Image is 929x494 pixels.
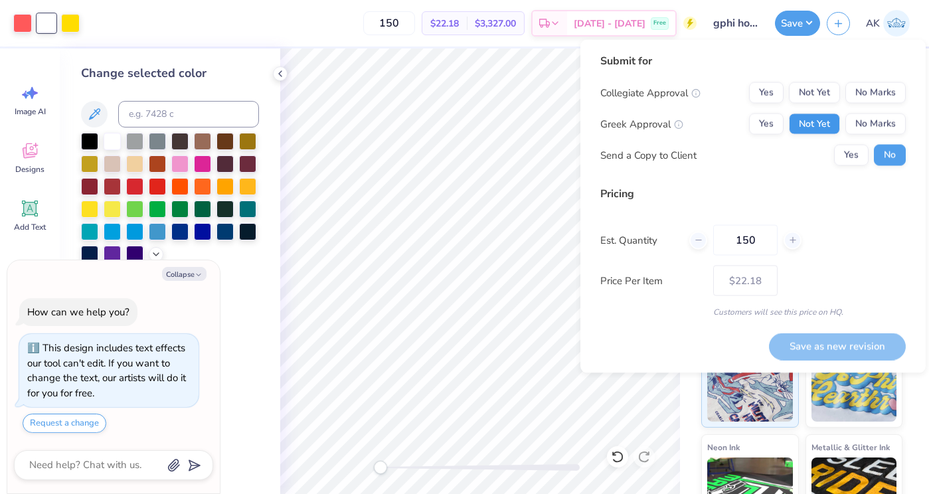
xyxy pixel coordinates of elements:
[866,16,880,31] span: AK
[600,306,906,318] div: Customers will see this price on HQ.
[14,222,46,232] span: Add Text
[860,10,916,37] a: AK
[707,355,793,422] img: Standard
[430,17,459,31] span: $22.18
[574,17,645,31] span: [DATE] - [DATE]
[600,53,906,69] div: Submit for
[845,114,906,135] button: No Marks
[475,17,516,31] span: $3,327.00
[845,82,906,104] button: No Marks
[789,82,840,104] button: Not Yet
[653,19,666,28] span: Free
[749,82,784,104] button: Yes
[789,114,840,135] button: Not Yet
[27,341,186,400] div: This design includes text effects our tool can't edit. If you want to change the text, our artist...
[749,114,784,135] button: Yes
[27,305,129,319] div: How can we help you?
[883,10,910,37] img: Annie Kapple
[600,232,679,248] label: Est. Quantity
[707,440,740,454] span: Neon Ink
[874,145,906,166] button: No
[811,440,890,454] span: Metallic & Glitter Ink
[81,64,259,82] div: Change selected color
[600,116,683,131] div: Greek Approval
[15,164,44,175] span: Designs
[600,186,906,202] div: Pricing
[363,11,415,35] input: – –
[118,101,259,127] input: e.g. 7428 c
[713,225,778,256] input: – –
[162,267,207,281] button: Collapse
[15,106,46,117] span: Image AI
[600,147,697,163] div: Send a Copy to Client
[834,145,869,166] button: Yes
[23,414,106,433] button: Request a change
[775,11,820,36] button: Save
[600,273,703,288] label: Price Per Item
[811,355,897,422] img: Puff Ink
[600,85,701,100] div: Collegiate Approval
[703,10,768,37] input: Untitled Design
[374,461,387,474] div: Accessibility label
